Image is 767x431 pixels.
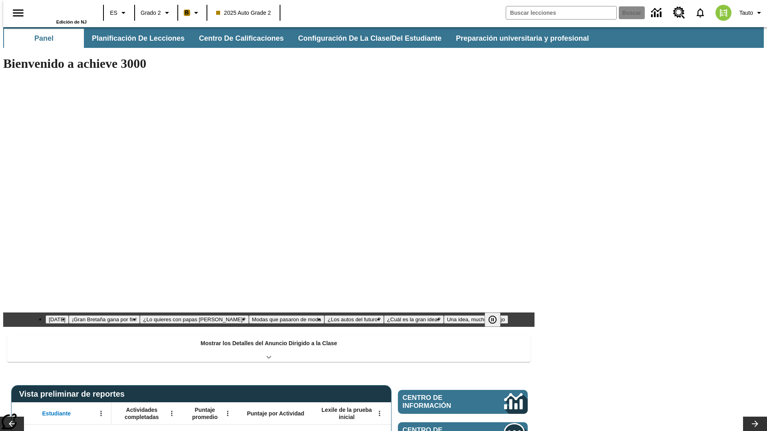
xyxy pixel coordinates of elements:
span: Centro de información [403,394,477,410]
button: Preparación universitaria y profesional [449,29,595,48]
button: Diapositiva 1 Día del Trabajo [46,315,69,324]
button: Diapositiva 7 Una idea, mucho trabajo [444,315,508,324]
button: Centro de calificaciones [193,29,290,48]
span: Grado 2 [141,9,161,17]
button: Diapositiva 2 ¡Gran Bretaña gana por fin! [69,315,140,324]
button: Panel [4,29,84,48]
button: Lenguaje: ES, Selecciona un idioma [106,6,132,20]
div: Mostrar los Detalles del Anuncio Dirigido a la Clase [7,334,531,362]
button: Diapositiva 5 ¿Los autos del futuro? [324,315,384,324]
span: 2025 Auto Grade 2 [216,9,271,17]
button: Diapositiva 6 ¿Cuál es la gran idea? [384,315,444,324]
div: Subbarra de navegación [3,27,764,48]
span: Lexile de la prueba inicial [318,406,376,421]
span: Actividades completadas [115,406,168,421]
img: avatar image [715,5,731,21]
a: Portada [35,4,87,20]
div: Portada [35,3,87,24]
input: Buscar campo [506,6,616,19]
span: Tauto [739,9,753,17]
a: Centro de información [398,390,528,414]
button: Diapositiva 3 ¿Lo quieres con papas fritas? [140,315,248,324]
h1: Bienvenido a achieve 3000 [3,56,535,71]
button: Planificación de lecciones [85,29,191,48]
button: Escoja un nuevo avatar [711,2,736,23]
span: Puntaje promedio [186,406,224,421]
button: Grado: Grado 2, Elige un grado [137,6,175,20]
span: Puntaje por Actividad [247,410,304,417]
span: B [185,8,189,18]
button: Perfil/Configuración [736,6,767,20]
span: Vista preliminar de reportes [19,389,129,399]
button: Abrir menú [374,407,385,419]
button: Abrir el menú lateral [6,1,30,25]
span: ES [110,9,117,17]
div: Pausar [485,312,509,327]
button: Boost El color de la clase es anaranjado claro. Cambiar el color de la clase. [181,6,204,20]
a: Centro de información [646,2,668,24]
a: Notificaciones [690,2,711,23]
button: Carrusel de lecciones, seguir [743,417,767,431]
button: Abrir menú [222,407,234,419]
button: Abrir menú [95,407,107,419]
a: Centro de recursos, Se abrirá en una pestaña nueva. [668,2,690,24]
div: Subbarra de navegación [3,29,596,48]
p: Mostrar los Detalles del Anuncio Dirigido a la Clase [201,339,337,348]
button: Configuración de la clase/del estudiante [292,29,448,48]
span: Edición de NJ [56,20,87,24]
button: Diapositiva 4 Modas que pasaron de moda [249,315,324,324]
button: Pausar [485,312,501,327]
button: Abrir menú [166,407,178,419]
span: Estudiante [42,410,71,417]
